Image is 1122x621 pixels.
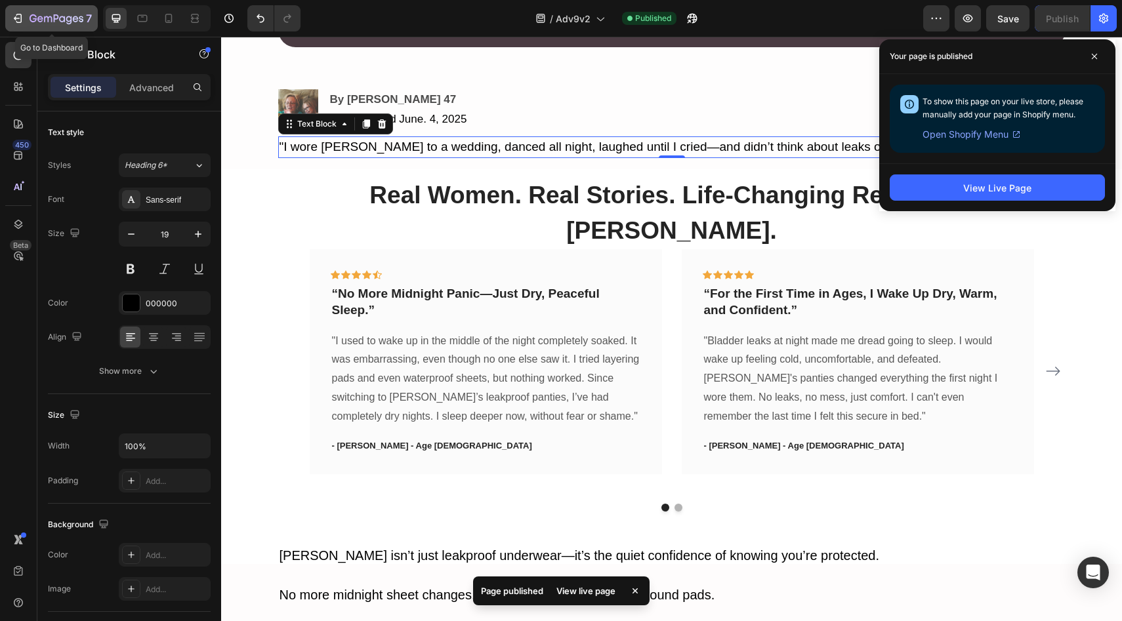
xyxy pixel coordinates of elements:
span: [PERSON_NAME] isn’t just leakproof underwear—it’s the quiet confidence of knowing you’re protected. [58,511,659,526]
span: To show this page on your live store, please manually add your page in Shopify menu. [923,96,1083,119]
div: Add... [146,550,207,561]
span: Published [635,12,671,24]
div: Color [48,549,68,561]
div: Styles [48,159,71,171]
button: Dot [453,467,461,475]
button: Save [986,5,1029,31]
span: Save [997,13,1019,24]
div: Background [48,516,112,534]
div: View Live Page [963,181,1031,195]
iframe: Design area [221,37,1122,621]
div: Publish [1046,12,1079,26]
div: 000000 [146,298,207,310]
span: Heading 6* [125,159,167,171]
div: Show more [99,365,160,378]
div: Image [48,583,71,595]
span: Adv9v2 [556,12,591,26]
strong: “For the First Time in Ages, I Wake Up Dry, Warm, and Confident.” [483,250,776,280]
div: Add... [146,584,207,595]
button: Publish [1035,5,1090,31]
div: Open Intercom Messenger [1077,557,1109,588]
div: Font [48,193,64,205]
button: Dot [440,467,448,475]
div: 450 [12,140,31,150]
span: Open Shopify Menu [923,127,1008,142]
div: Size [48,407,83,424]
span: No more midnight sheet changes, no more planning your day around pads. [58,551,494,565]
button: Show more [48,359,211,383]
div: Align [48,329,85,346]
div: Size [48,225,83,243]
div: Beta [10,240,31,250]
button: Carousel Next Arrow [821,324,842,345]
div: Sans-serif [146,194,207,206]
div: Add... [146,475,207,487]
p: "Bladder leaks at night made me dread going to sleep. I would wake up feeling cold, uncomfortable... [483,295,791,390]
div: Padding [48,475,78,487]
p: Your page is published [890,50,972,63]
p: Page published [481,584,543,597]
div: Undo/Redo [247,5,301,31]
p: Text Block [64,47,175,62]
button: View Live Page [890,174,1105,201]
div: Color [48,297,68,309]
button: Heading 6* [119,153,211,177]
button: 7 [5,5,98,31]
div: Text style [48,127,84,138]
p: - [PERSON_NAME] - Age [DEMOGRAPHIC_DATA] [483,403,791,416]
input: Auto [119,434,210,458]
p: 7 [86,10,92,26]
p: Advanced [129,81,174,94]
div: Width [48,440,70,452]
div: View live page [549,582,623,600]
span: / [550,12,553,26]
p: Settings [65,81,102,94]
